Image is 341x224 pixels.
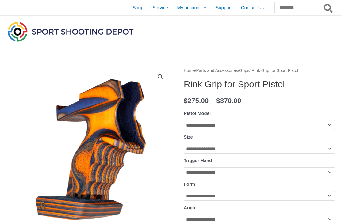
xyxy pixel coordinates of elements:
a: Home [184,68,195,73]
nav: Breadcrumb [184,67,335,75]
span: – [211,97,215,104]
bdi: 275.00 [184,97,209,104]
label: Pistol Model [184,111,211,116]
label: Size [184,134,193,139]
button: Search [323,2,335,13]
h1: Rink Grip for Sport Pistol [184,79,335,90]
a: Grips [239,68,249,73]
img: Sport Shooting Depot [6,20,135,43]
a: Parts and Accessories [196,68,238,73]
span: $ [184,97,188,104]
a: View full-screen image gallery [155,71,166,82]
label: Angle [184,205,197,210]
label: Trigger Hand [184,158,212,163]
span: $ [216,97,220,104]
label: Form [184,181,195,187]
bdi: 370.00 [216,97,241,104]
